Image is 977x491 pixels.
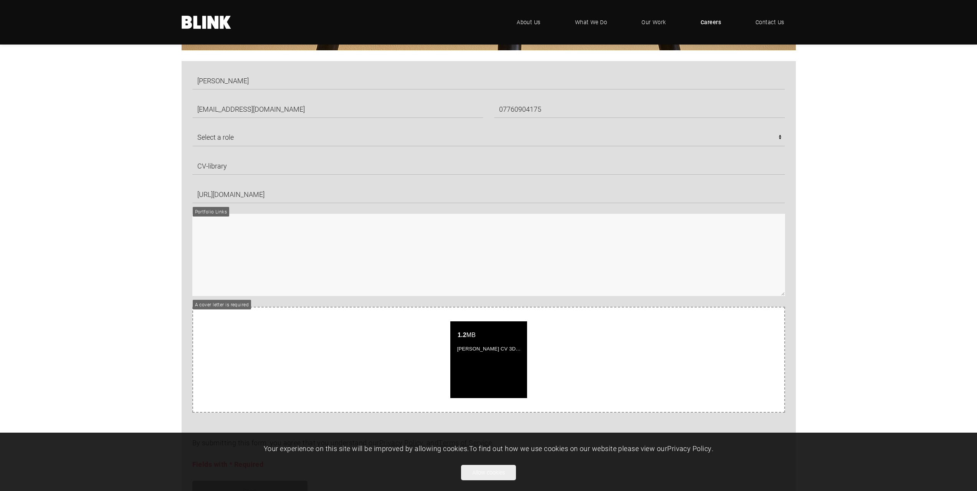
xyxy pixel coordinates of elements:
[755,18,784,26] span: Contact Us
[195,301,249,308] div: A cover letter is required
[461,465,516,480] button: Allow cookies
[458,332,466,338] strong: 1.2
[455,332,478,338] span: MB
[517,18,541,26] span: About Us
[641,18,666,26] span: Our Work
[494,100,785,118] input: Telephone Number *
[505,11,552,34] a: About Us
[195,208,227,215] div: Portfolio Links
[192,157,785,175] input: How did you hear about the role?
[630,11,678,34] a: Our Work
[182,16,231,29] a: Home
[744,11,796,34] a: Contact Us
[564,11,619,34] a: What We Do
[575,18,607,26] span: What We Do
[264,444,713,453] span: Your experience on this site will be improved by allowing cookies. To find out how we use cookies...
[192,100,483,118] input: Email Address *
[689,11,732,34] a: Careers
[192,185,785,203] input: Portfolio Links
[192,72,785,89] input: Full Name *
[455,346,550,352] span: [PERSON_NAME] CV 3D Visualiser.pdf
[667,444,711,453] a: Privacy Policy
[701,18,721,26] span: Careers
